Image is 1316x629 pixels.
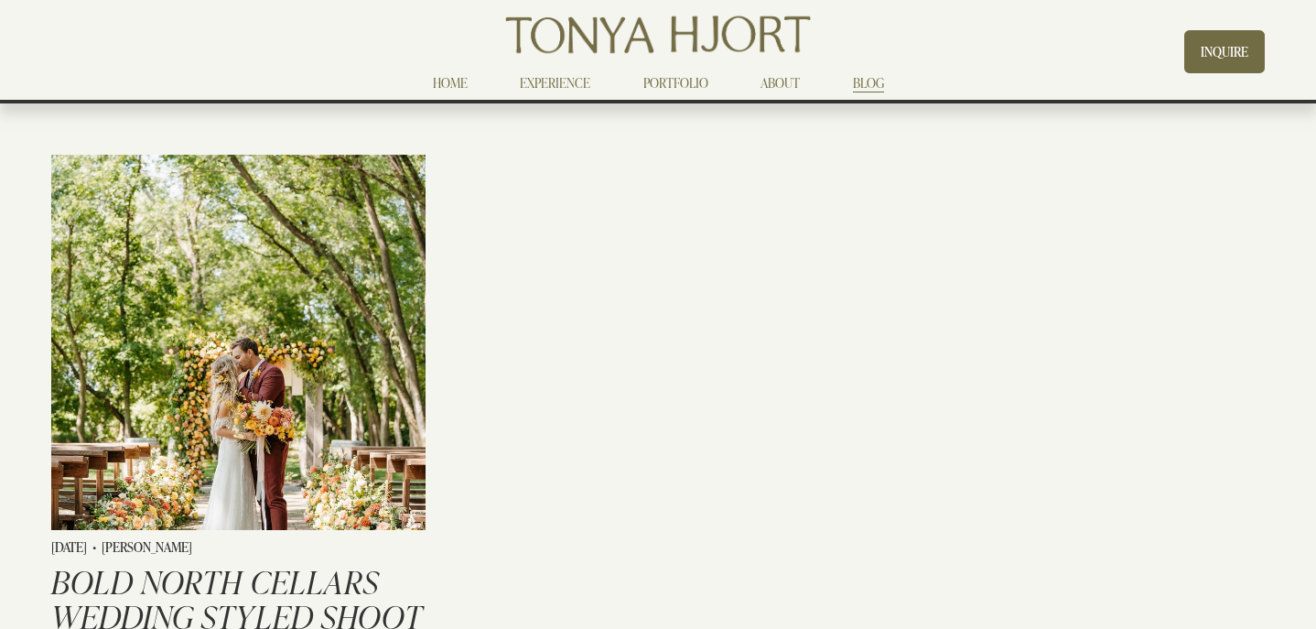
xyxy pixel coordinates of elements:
[502,9,814,60] img: Tonya Hjort
[51,537,87,557] time: [DATE]
[433,72,468,94] a: HOME
[853,72,884,94] a: BLOG
[102,537,192,557] span: [PERSON_NAME]
[760,72,800,94] a: ABOUT
[520,72,590,94] a: EXPERIENCE
[49,153,427,532] img: BOLD NORTH CELLARS WEDDING STYLED SHOOT | ALEXANDRIA, MN
[1184,30,1265,73] a: INQUIRE
[643,72,708,94] a: PORTFOLIO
